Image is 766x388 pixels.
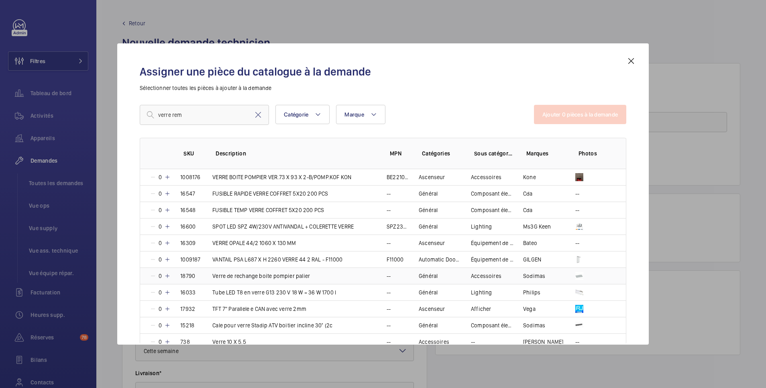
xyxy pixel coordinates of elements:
[471,173,501,181] p: Accessoires
[422,149,461,157] p: Catégories
[523,239,537,247] p: Bateo
[140,84,626,92] p: Sélectionner toutes les pièces à ajouter à la demande
[387,305,391,313] p: --
[471,206,513,214] p: Composant électrique
[212,206,324,214] p: FUSIBLE TEMP VERRE COFFRET 5X20 200 PCS
[575,173,583,181] img: Jn2vpKaIYmG2EzbMVeoAaT5INeK5pmVZK9oZ5qRyXEfsoAid.png
[156,190,164,198] p: 0
[180,239,196,247] p: 16309
[575,190,579,198] p: --
[387,239,391,247] p: --
[387,206,391,214] p: --
[419,305,445,313] p: Ascenseur
[180,206,196,214] p: 16548
[523,173,536,181] p: Kone
[575,255,583,263] img: 5XuPaIBhts14t9n_3FDmJbY3wUh38zKYsLCFOU8WIZ6uydNV.png
[523,190,533,198] p: Cda
[156,305,164,313] p: 0
[575,288,583,296] img: BRthMP5QFpKafU6NIXwlBay3eNU2RGR8VayaFEHQa0lNzh7-.png
[523,272,545,280] p: Sodimas
[156,338,164,346] p: 0
[212,321,332,329] p: Cale pour verre Stadip ATV boitier incline 30° (2c
[575,321,583,329] img: 9ioC5O6xvrFPbOoVmcgDKs0EZnPXQ11l6fmEfsHMhrPeek1I.png
[212,223,354,231] p: SPOT LED SPZ 4W/230V ANTIVANDAL + COLERETTE VERRE
[471,239,513,247] p: Équipement de porte
[419,239,445,247] p: Ascenseur
[523,305,536,313] p: Vega
[156,288,164,296] p: 0
[212,288,336,296] p: Tube LED T8 en verre G13 230 V 18 W = 36 W 1700 l
[471,255,513,263] p: Équipement de porte
[140,105,269,125] input: Find a part
[523,206,533,214] p: Cda
[523,288,540,296] p: Philips
[336,105,385,124] button: Marque
[156,272,164,280] p: 0
[523,338,563,346] p: [PERSON_NAME]
[523,255,541,263] p: GILGEN
[471,272,501,280] p: Accessoires
[575,223,583,231] img: v_Ic6rQGjPCYqAzK1jLnkzWjIMLlTJ8CBrHZ0-I8ETZKo9hY.png
[156,173,164,181] p: 0
[419,255,461,263] p: Automatic Doors (Vertical)
[474,149,513,157] p: Sous catégories
[180,255,200,263] p: 1009187
[419,206,438,214] p: Général
[419,190,438,198] p: Général
[156,321,164,329] p: 0
[579,149,610,157] p: Photos
[180,173,200,181] p: 1008176
[387,288,391,296] p: --
[180,288,196,296] p: 16033
[419,223,438,231] p: Général
[212,272,310,280] p: Verre de rechange boite pompier palier
[471,190,513,198] p: Composant électrique
[575,206,579,214] p: --
[534,105,626,124] button: Ajouter 0 pièces à la demande
[212,255,342,263] p: VANTAIL PSA L687 X H 2260 VERRE 44 2 RAL - F11000
[212,239,296,247] p: VERRE OPALE 44/2 1060 X 130 MM
[387,255,403,263] p: F11000
[575,305,583,313] img: Rrol7MEXmWaNmjtTgZn35KyjBskPVSIzJuqELrLU2WMRwdbO.jpeg
[180,305,195,313] p: 17932
[419,173,445,181] p: Ascenseur
[156,206,164,214] p: 0
[471,305,491,313] p: Afficher
[275,105,330,124] button: Catégorie
[526,149,566,157] p: Marques
[419,321,438,329] p: Général
[216,149,377,157] p: Description
[180,321,194,329] p: 15218
[575,338,579,346] p: --
[212,190,328,198] p: FUSIBLE RAPIDE VERRE COFFRET 5X20 200 PCS
[180,223,196,231] p: 16600
[471,321,513,329] p: Composant électrique
[387,272,391,280] p: --
[183,149,203,157] p: SKU
[156,223,164,231] p: 0
[387,338,391,346] p: --
[212,305,306,313] p: TFT 7" Parallele e CAN avec verre 2mm
[180,272,195,280] p: 18790
[523,321,545,329] p: Sodimas
[419,288,438,296] p: Général
[156,239,164,247] p: 0
[390,149,409,157] p: MPN
[575,272,583,280] img: CmwoT3y8fx5BWIZewVPWvgnOJSTFM3itfky9HdWtIPZ41cCa.png
[156,255,164,263] p: 0
[212,338,246,346] p: Verre 10 X 5,5
[387,321,391,329] p: --
[419,338,449,346] p: Accessoires
[471,288,492,296] p: Lighting
[387,190,391,198] p: --
[471,338,475,346] p: --
[419,272,438,280] p: Général
[180,190,195,198] p: 16547
[387,173,409,181] p: BE2210122H04
[523,223,551,231] p: Ms3G Keen
[284,111,308,118] span: Catégorie
[387,223,409,231] p: SPZ230/4W6K
[575,239,579,247] p: --
[180,338,190,346] p: 738
[471,223,492,231] p: Lighting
